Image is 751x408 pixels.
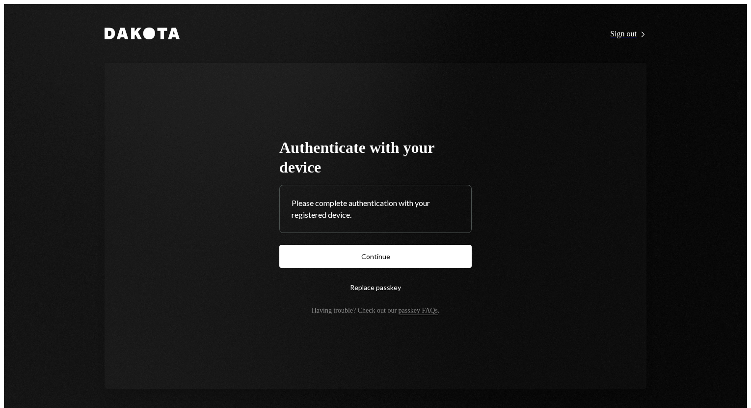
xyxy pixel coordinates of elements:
a: passkey FAQs [399,307,438,315]
div: Please complete authentication with your registered device. [292,197,459,221]
button: Replace passkey [279,276,472,299]
h1: Authenticate with your device [279,138,472,177]
div: Sign out [610,29,646,39]
div: Having trouble? Check out our . [312,307,440,315]
a: Sign out [610,29,646,39]
button: Continue [279,245,472,268]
